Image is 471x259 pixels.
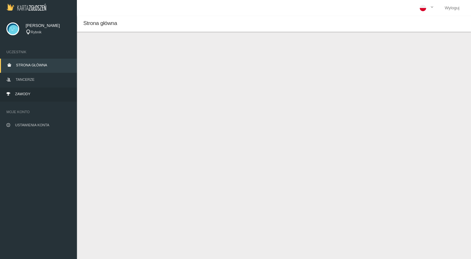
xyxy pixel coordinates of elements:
[16,63,47,67] span: Strona główna
[15,123,49,127] span: Ustawienia konta
[15,92,30,96] span: Zawody
[16,78,34,81] span: Tancerze
[26,29,70,35] div: Rybnik
[6,22,19,35] img: svg
[83,20,117,26] span: Strona główna
[6,49,70,55] span: Uczestnik
[26,22,70,29] span: [PERSON_NAME]
[6,4,46,11] img: Logo
[6,109,70,115] span: Moje konto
